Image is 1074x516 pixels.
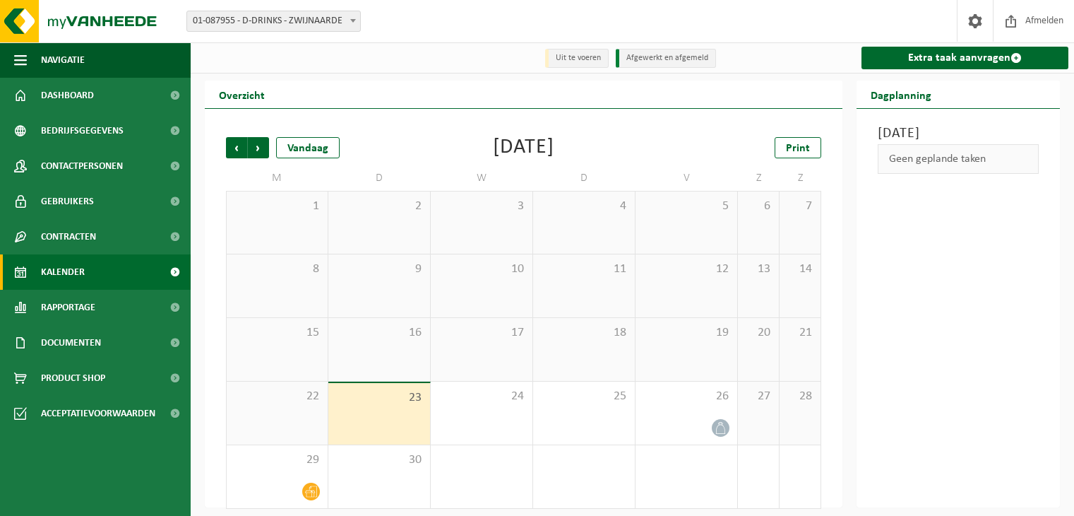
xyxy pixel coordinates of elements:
[745,262,772,277] span: 13
[643,389,730,404] span: 26
[616,49,716,68] li: Afgewerkt en afgemeld
[41,325,101,360] span: Documenten
[787,262,813,277] span: 14
[745,389,772,404] span: 27
[41,113,124,148] span: Bedrijfsgegevens
[431,165,533,191] td: W
[878,123,1039,144] h3: [DATE]
[745,199,772,214] span: 6
[540,262,628,277] span: 11
[636,165,738,191] td: V
[234,199,321,214] span: 1
[775,137,821,158] a: Print
[438,389,525,404] span: 24
[335,452,423,468] span: 30
[643,262,730,277] span: 12
[335,390,423,406] span: 23
[787,325,813,341] span: 21
[41,396,155,431] span: Acceptatievoorwaarden
[187,11,360,31] span: 01-087955 - D-DRINKS - ZWIJNAARDE
[226,137,247,158] span: Vorige
[438,199,525,214] span: 3
[438,262,525,277] span: 10
[787,199,813,214] span: 7
[335,199,423,214] span: 2
[41,42,85,78] span: Navigatie
[186,11,361,32] span: 01-087955 - D-DRINKS - ZWIJNAARDE
[248,137,269,158] span: Volgende
[41,78,94,113] span: Dashboard
[540,389,628,404] span: 25
[41,148,123,184] span: Contactpersonen
[540,325,628,341] span: 18
[226,165,328,191] td: M
[234,389,321,404] span: 22
[335,262,423,277] span: 9
[857,81,945,108] h2: Dagplanning
[861,47,1068,69] a: Extra taak aanvragen
[878,144,1039,174] div: Geen geplande taken
[41,360,105,396] span: Product Shop
[540,199,628,214] span: 4
[328,165,431,191] td: D
[276,137,340,158] div: Vandaag
[41,290,95,325] span: Rapportage
[493,137,554,158] div: [DATE]
[41,219,96,254] span: Contracten
[41,184,94,219] span: Gebruikers
[643,199,730,214] span: 5
[335,325,423,341] span: 16
[745,325,772,341] span: 20
[786,143,810,154] span: Print
[234,262,321,277] span: 8
[545,49,609,68] li: Uit te voeren
[41,254,85,290] span: Kalender
[234,452,321,468] span: 29
[787,389,813,404] span: 28
[234,325,321,341] span: 15
[643,325,730,341] span: 19
[780,165,821,191] td: Z
[205,81,279,108] h2: Overzicht
[438,325,525,341] span: 17
[738,165,780,191] td: Z
[533,165,636,191] td: D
